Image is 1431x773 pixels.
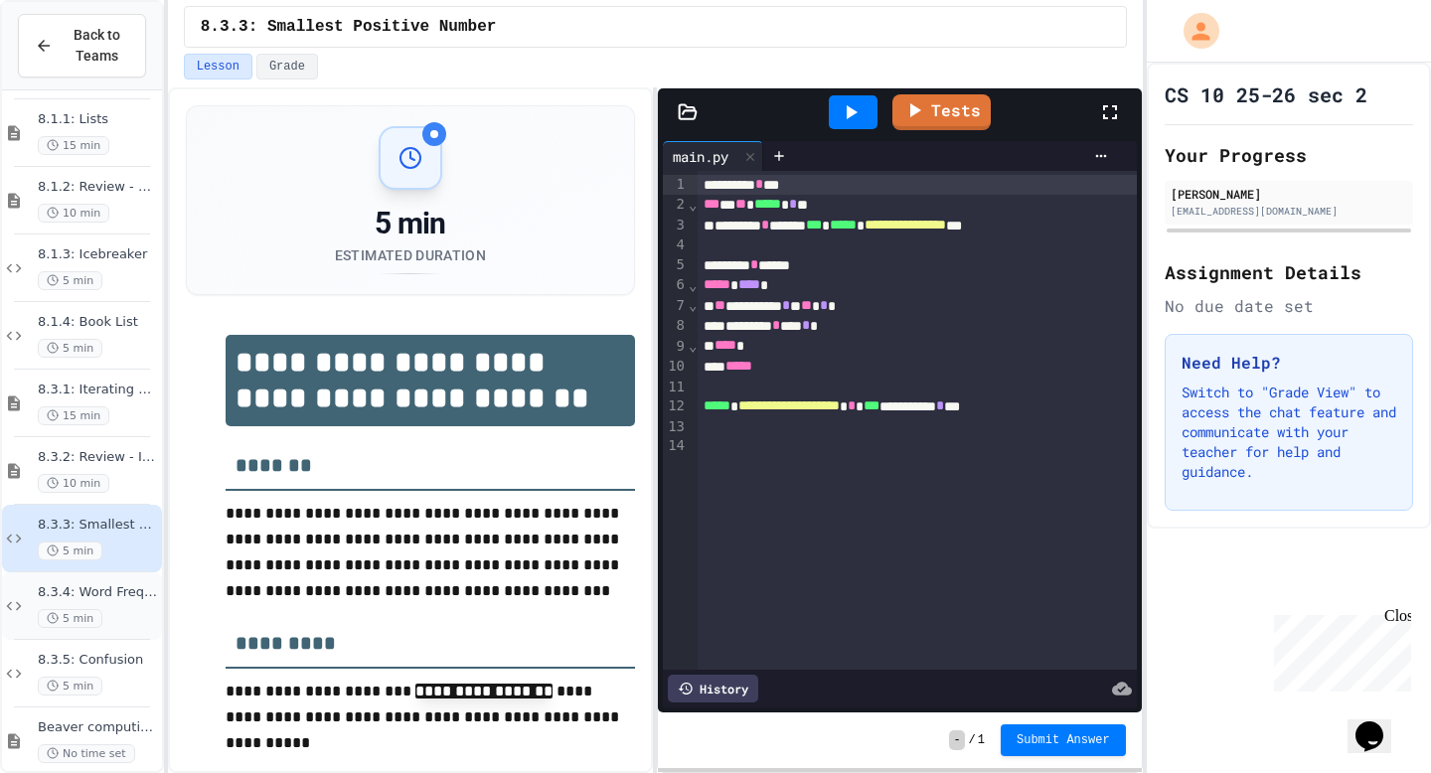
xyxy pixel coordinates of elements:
[8,8,137,126] div: Chat with us now!Close
[38,449,158,466] span: 8.3.2: Review - Iterating Through Lists
[18,14,146,77] button: Back to Teams
[38,584,158,601] span: 8.3.4: Word Frequency
[1348,694,1411,753] iframe: chat widget
[949,730,964,750] span: -
[1165,141,1413,169] h2: Your Progress
[38,609,102,628] span: 5 min
[688,197,698,213] span: Fold line
[1165,258,1413,286] h2: Assignment Details
[663,357,688,377] div: 10
[663,141,763,171] div: main.py
[38,314,158,331] span: 8.1.4: Book List
[38,541,102,560] span: 5 min
[892,94,991,130] a: Tests
[663,417,688,437] div: 13
[1001,724,1126,756] button: Submit Answer
[1171,185,1407,203] div: [PERSON_NAME]
[38,406,109,425] span: 15 min
[688,297,698,313] span: Fold line
[688,277,698,293] span: Fold line
[663,396,688,416] div: 12
[688,338,698,354] span: Fold line
[663,275,688,295] div: 6
[1165,80,1367,108] h1: CS 10 25-26 sec 2
[668,675,758,702] div: History
[663,337,688,357] div: 9
[38,652,158,669] span: 8.3.5: Confusion
[1017,732,1110,748] span: Submit Answer
[38,517,158,534] span: 8.3.3: Smallest Positive Number
[38,339,102,358] span: 5 min
[969,732,976,748] span: /
[663,436,688,456] div: 14
[1182,351,1396,375] h3: Need Help?
[663,235,688,255] div: 4
[663,146,738,167] div: main.py
[663,316,688,336] div: 8
[1182,383,1396,482] p: Switch to "Grade View" to access the chat feature and communicate with your teacher for help and ...
[38,179,158,196] span: 8.1.2: Review - Lists
[1266,607,1411,692] iframe: chat widget
[335,245,486,265] div: Estimated Duration
[256,54,318,79] button: Grade
[663,195,688,215] div: 2
[38,719,158,736] span: Beaver computing contest
[663,378,688,397] div: 11
[38,111,158,128] span: 8.1.1: Lists
[1171,204,1407,219] div: [EMAIL_ADDRESS][DOMAIN_NAME]
[1165,294,1413,318] div: No due date set
[38,677,102,696] span: 5 min
[663,255,688,275] div: 5
[184,54,252,79] button: Lesson
[65,25,129,67] span: Back to Teams
[663,296,688,316] div: 7
[335,206,486,241] div: 5 min
[1163,8,1224,54] div: My Account
[38,246,158,263] span: 8.1.3: Icebreaker
[663,216,688,235] div: 3
[38,136,109,155] span: 15 min
[38,204,109,223] span: 10 min
[663,175,688,195] div: 1
[978,732,985,748] span: 1
[38,271,102,290] span: 5 min
[38,382,158,398] span: 8.3.1: Iterating Through Lists
[38,744,135,763] span: No time set
[201,15,497,39] span: 8.3.3: Smallest Positive Number
[38,474,109,493] span: 10 min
